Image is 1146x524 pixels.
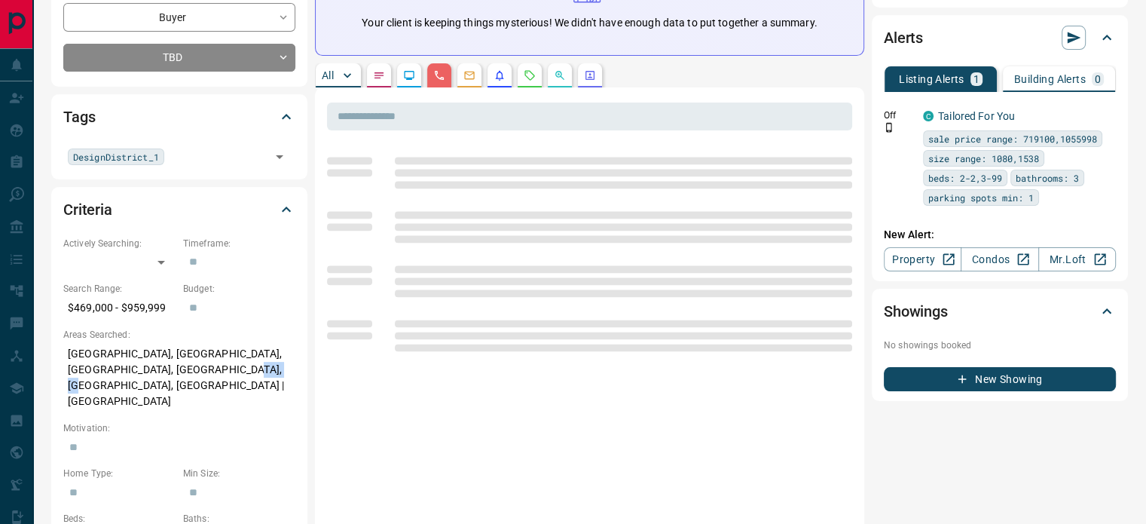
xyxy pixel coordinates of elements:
[63,237,176,250] p: Actively Searching:
[183,467,295,480] p: Min Size:
[1016,170,1079,185] span: bathrooms: 3
[554,69,566,81] svg: Opportunities
[73,149,159,164] span: DesignDistrict_1
[884,109,914,122] p: Off
[494,69,506,81] svg: Listing Alerts
[63,99,295,135] div: Tags
[373,69,385,81] svg: Notes
[899,74,964,84] p: Listing Alerts
[938,110,1015,122] a: Tailored For You
[961,247,1038,271] a: Condos
[884,227,1116,243] p: New Alert:
[63,192,295,228] div: Criteria
[1095,74,1101,84] p: 0
[269,146,290,167] button: Open
[884,293,1116,329] div: Showings
[1014,74,1086,84] p: Building Alerts
[884,367,1116,391] button: New Showing
[884,339,1116,352] p: No showings booked
[928,170,1002,185] span: beds: 2-2,3-99
[884,122,894,133] svg: Push Notification Only
[362,15,817,31] p: Your client is keeping things mysterious! We didn't have enough data to put together a summary.
[884,26,923,50] h2: Alerts
[63,296,176,320] p: $469,000 - $959,999
[63,421,295,435] p: Motivation:
[63,328,295,342] p: Areas Searched:
[928,131,1097,146] span: sale price range: 719100,1055998
[63,105,95,129] h2: Tags
[63,342,295,414] p: [GEOGRAPHIC_DATA], [GEOGRAPHIC_DATA], [GEOGRAPHIC_DATA], [GEOGRAPHIC_DATA], [GEOGRAPHIC_DATA], [G...
[973,74,979,84] p: 1
[884,20,1116,56] div: Alerts
[403,69,415,81] svg: Lead Browsing Activity
[923,111,934,121] div: condos.ca
[63,44,295,72] div: TBD
[63,198,112,222] h2: Criteria
[63,3,295,31] div: Buyer
[433,69,445,81] svg: Calls
[463,69,475,81] svg: Emails
[524,69,536,81] svg: Requests
[884,247,961,271] a: Property
[183,237,295,250] p: Timeframe:
[322,70,334,81] p: All
[183,282,295,296] p: Budget:
[63,282,176,296] p: Search Range:
[928,190,1034,205] span: parking spots min: 1
[584,69,596,81] svg: Agent Actions
[928,151,1039,166] span: size range: 1080,1538
[884,299,948,323] h2: Showings
[1038,247,1116,271] a: Mr.Loft
[63,467,176,480] p: Home Type:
